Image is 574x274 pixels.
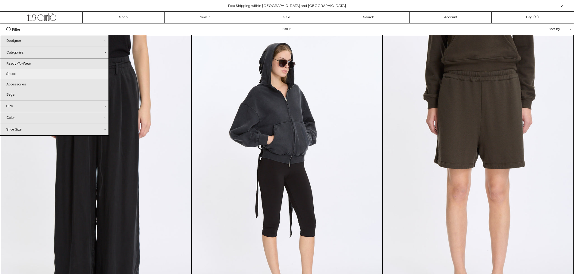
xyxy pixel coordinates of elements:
[0,47,108,59] div: Categories
[0,79,108,90] a: Accessories
[410,12,492,23] a: Account
[83,12,165,23] a: Shop
[0,59,108,69] a: Ready-To-Wear
[535,15,537,20] span: 0
[165,12,246,23] a: New In
[0,100,108,112] div: Size
[228,4,346,8] a: Free Shipping within [GEOGRAPHIC_DATA] and [GEOGRAPHIC_DATA]
[0,90,108,100] a: Bags
[0,69,108,79] a: Shoes
[535,15,539,20] span: )
[12,27,20,31] span: Filter
[0,35,108,47] div: Designer
[492,12,574,23] a: Bag ()
[328,12,410,23] a: Search
[513,23,568,35] div: Sort by
[0,112,108,124] div: Color
[246,12,328,23] a: Sale
[0,124,108,135] div: Shoe Size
